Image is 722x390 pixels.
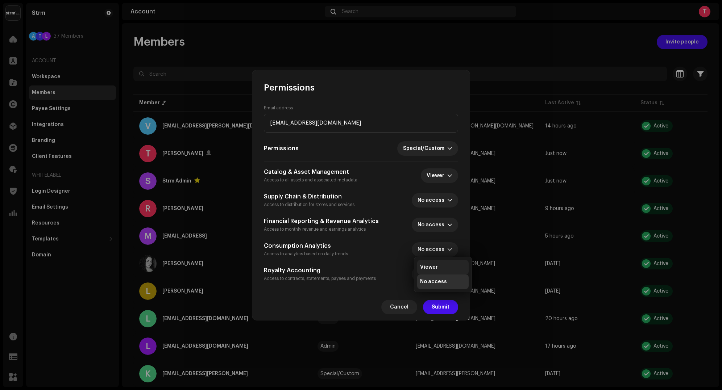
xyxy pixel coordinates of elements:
[420,278,447,285] span: No access
[264,217,379,226] h5: Financial Reporting & Revenue Analytics
[447,193,452,207] div: dropdown trigger
[418,193,447,207] span: No access
[264,276,376,281] small: Access to contracts, statements, payees and payments
[417,260,469,274] li: Viewer
[264,266,376,275] h5: Royalty Accounting
[264,227,366,231] small: Access to monthly revenue and earnings analytics
[418,218,447,232] span: No access
[414,257,472,292] ul: Option List
[264,242,348,250] h5: Consumption Analytics
[403,141,447,156] span: Special/Custom
[418,242,447,257] span: No access
[264,114,458,133] input: Type Email
[432,300,449,314] span: Submit
[264,168,357,176] h5: Catalog & Asset Management
[264,252,348,256] small: Access to analytics based on daily trends
[264,144,299,153] h5: Permissions
[264,202,354,207] small: Access to distribution for stores and services
[264,105,293,111] label: Email address
[427,168,447,183] span: Viewer
[390,300,408,314] span: Cancel
[423,300,458,314] button: Submit
[447,141,452,156] div: dropdown trigger
[264,178,357,182] small: Access to all assets and associated metadata
[447,218,452,232] div: dropdown trigger
[264,82,458,93] div: Permissions
[447,168,452,183] div: dropdown trigger
[381,300,417,314] button: Cancel
[420,264,438,271] span: Viewer
[447,242,452,257] div: dropdown trigger
[417,274,469,289] li: No access
[264,192,354,201] h5: Supply Chain & Distribution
